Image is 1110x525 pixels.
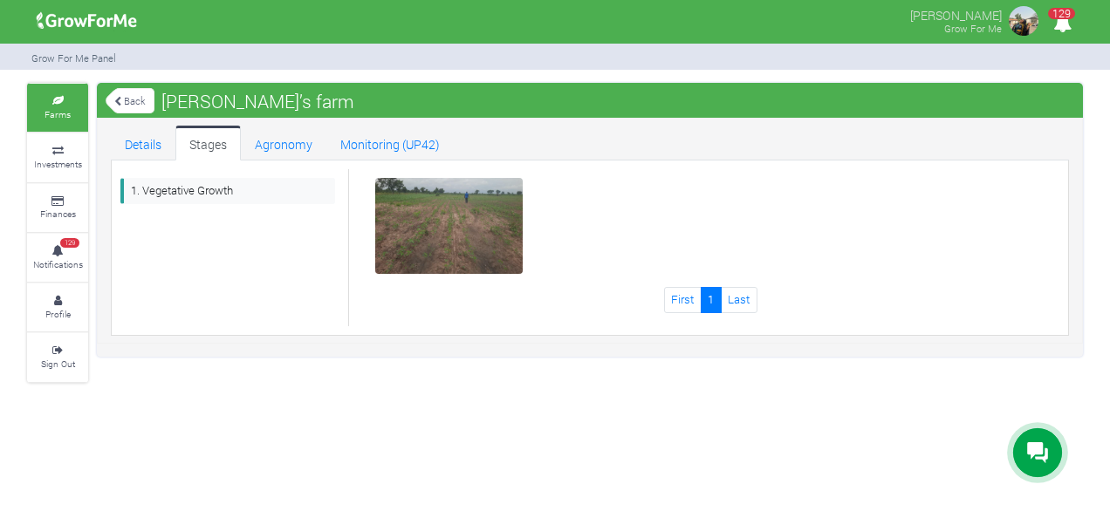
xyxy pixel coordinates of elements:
small: Grow For Me [944,22,1002,35]
a: Investments [27,133,88,181]
a: Last [721,287,757,312]
span: [PERSON_NAME]’s farm [157,84,359,119]
i: Notifications [1045,3,1079,43]
a: Back [106,86,154,115]
nav: Page Navigation [362,287,1060,312]
small: Finances [40,208,76,220]
img: growforme image [1006,3,1041,38]
a: 1. Vegetative Growth [120,178,335,203]
small: Notifications [33,258,83,270]
small: Sign Out [41,358,75,370]
span: 129 [60,238,79,249]
img: growforme image [31,3,143,38]
a: Sign Out [27,333,88,381]
small: Grow For Me Panel [31,51,116,65]
a: Farms [27,84,88,132]
a: 129 Notifications [27,234,88,282]
small: Farms [45,108,71,120]
a: 1 [701,287,722,312]
a: Stages [175,126,241,160]
a: First [664,287,702,312]
small: Profile [45,308,71,320]
span: 129 [1048,8,1075,19]
a: Monitoring (UP42) [326,126,454,160]
a: Agronomy [241,126,326,160]
a: 129 [1045,17,1079,33]
p: [PERSON_NAME] [910,3,1002,24]
small: Investments [34,158,82,170]
a: Profile [27,283,88,331]
a: Finances [27,184,88,232]
a: Details [111,126,175,160]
